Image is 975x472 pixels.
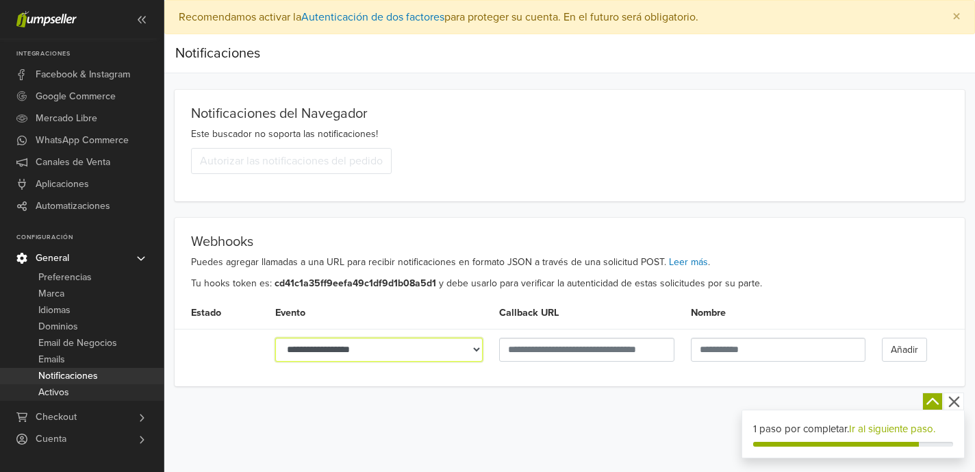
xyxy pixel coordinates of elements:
a: Ir al siguiente paso. [849,423,935,435]
a: Leer más [669,256,708,268]
span: Email de Negocios [38,335,117,351]
span: Cuenta [36,428,66,450]
button: Close [939,1,974,34]
span: WhatsApp Commerce [36,129,129,151]
span: Canales de Venta [36,151,110,173]
span: Idiomas [38,302,71,319]
span: Activos [38,384,69,401]
p: Integraciones [16,50,164,58]
strong: cd41c1a35ff9eefa49c1df9d1b08a5d1 [275,277,436,289]
span: General [36,247,69,269]
th: Callback URL [491,297,683,329]
span: Automatizaciones [36,195,110,217]
span: Checkout [36,406,77,428]
p: Configuración [16,234,164,242]
th: Nombre [683,297,874,329]
span: Notificaciones [38,368,98,384]
span: Emails [38,351,65,368]
span: Marca [38,286,64,302]
a: Autenticación de dos factores [301,10,444,24]
div: 1 paso por completar. [753,421,953,437]
span: Facebook & Instagram [36,64,130,86]
button: Autorizar las notificaciones del pedido [191,148,392,174]
p: Este buscador no soporta las notificaciones! [191,127,948,141]
span: Dominios [38,319,78,335]
p: Tu hooks token es : y debe usarlo para verificar la autenticidad de estas solicitudes por su parte. [175,276,965,290]
span: × [952,7,961,27]
span: Aplicaciones [36,173,89,195]
span: Mercado Libre [36,108,97,129]
div: Notificaciones [175,40,260,67]
h4: Webhooks [175,234,965,249]
h4: Notificaciones del Navegador [191,106,948,121]
p: Puedes agregar llamadas a una URL para recibir notificaciones en formato JSON a través de una sol... [175,255,965,269]
th: Evento [267,297,491,329]
span: Google Commerce [36,86,116,108]
button: Añadir [882,338,927,362]
th: Estado [175,297,267,329]
span: Preferencias [38,269,92,286]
